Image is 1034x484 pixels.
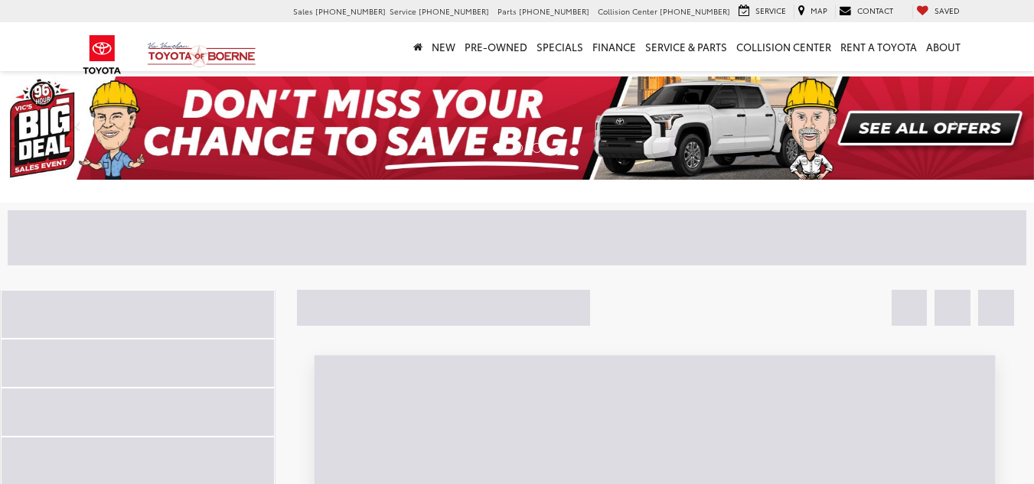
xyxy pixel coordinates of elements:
a: Specials [532,22,588,71]
span: Map [811,5,827,16]
span: Service [755,5,786,16]
a: Service & Parts: Opens in a new tab [641,22,732,71]
img: Toyota [73,30,131,80]
span: [PHONE_NUMBER] [419,5,489,17]
span: Sales [293,5,313,17]
a: Rent a Toyota [836,22,921,71]
span: Parts [497,5,517,17]
span: Contact [857,5,893,16]
a: Collision Center [732,22,836,71]
a: About [921,22,965,71]
a: Home [409,22,427,71]
span: Service [390,5,416,17]
a: Contact [835,5,897,18]
span: [PHONE_NUMBER] [315,5,386,17]
a: My Saved Vehicles [912,5,964,18]
span: Collision Center [598,5,657,17]
span: [PHONE_NUMBER] [519,5,589,17]
span: Saved [935,5,960,16]
img: Vic Vaughan Toyota of Boerne [147,41,256,68]
a: Service [735,5,790,18]
a: Finance [588,22,641,71]
span: [PHONE_NUMBER] [660,5,730,17]
a: New [427,22,460,71]
a: Map [794,5,831,18]
a: Pre-Owned [460,22,532,71]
